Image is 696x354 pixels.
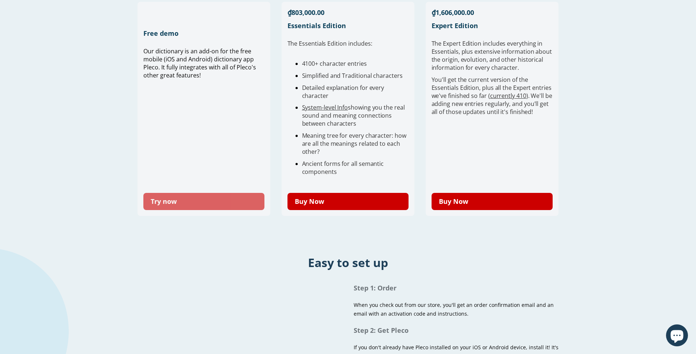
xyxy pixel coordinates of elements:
span: Ancient forms for all semantic components [302,160,384,176]
h1: Expert Edition [432,21,553,30]
a: Try now [143,193,265,210]
span: verything in Essentials, plus extensive information about the origin, evolution, and other histor... [432,39,552,72]
span: The Expert Edition includes e [432,39,511,47]
span: 4100+ character entries [302,60,367,68]
a: Buy Now [432,193,553,210]
span: Simplified and Traditional characters [302,72,403,80]
span: You'll get the current version of the Essentials Edition, plus all the Expert entries we've finis... [432,76,552,116]
h1: Step 1: Order [354,283,562,292]
h1: Step 2: Get Pleco [354,326,562,335]
inbox-online-store-chat: Shopify online store chat [664,324,690,348]
span: ₫803,000.00 [287,8,324,17]
span: Detailed explanation for every character [302,84,384,100]
span: Our dictionary is an add-on for the free mobile (iOS and Android) dictionary app Pleco. It fully ... [143,47,256,79]
span: Meaning tree for every character: how are all the meanings related to each other? [302,132,406,156]
span: The Essentials Edition includes: [287,39,372,47]
span: When you check out from our store, you'll get an order confirmation email and an email with an ac... [354,301,554,317]
h1: Essentials Edition [287,21,409,30]
span: ₫1,606,000.00 [432,8,474,17]
span: showing you the real sound and meaning connections between characters [302,103,405,127]
a: currently 410 [490,92,526,100]
a: System-level Info [302,103,348,111]
a: Buy Now [287,193,409,210]
h1: Free demo [143,29,265,38]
